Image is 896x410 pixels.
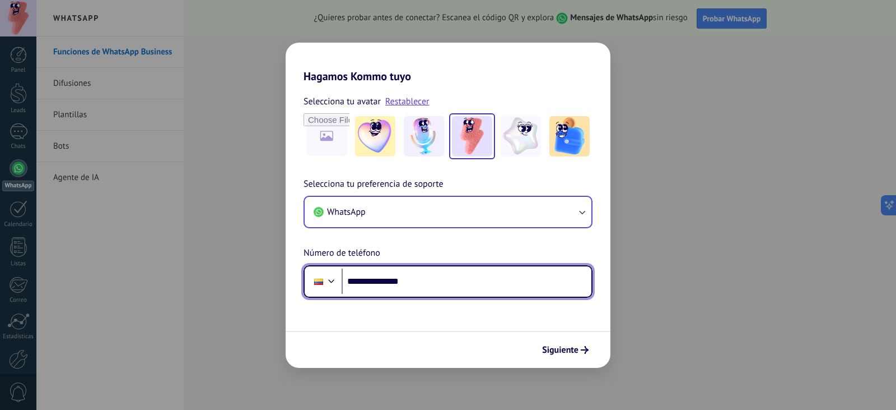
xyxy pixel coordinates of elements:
span: Selecciona tu preferencia de soporte [304,177,444,192]
span: WhatsApp [327,206,366,218]
span: Número de teléfono [304,246,380,261]
img: -5.jpeg [549,116,590,156]
button: WhatsApp [305,197,591,227]
a: Restablecer [385,96,430,107]
img: -4.jpeg [501,116,541,156]
div: Colombia: + 57 [308,270,329,293]
h2: Hagamos Kommo tuyo [286,43,610,83]
button: Siguiente [537,340,594,360]
img: -2.jpeg [404,116,444,156]
img: -1.jpeg [355,116,395,156]
span: Siguiente [542,346,578,354]
img: -3.jpeg [452,116,492,156]
span: Selecciona tu avatar [304,94,381,109]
